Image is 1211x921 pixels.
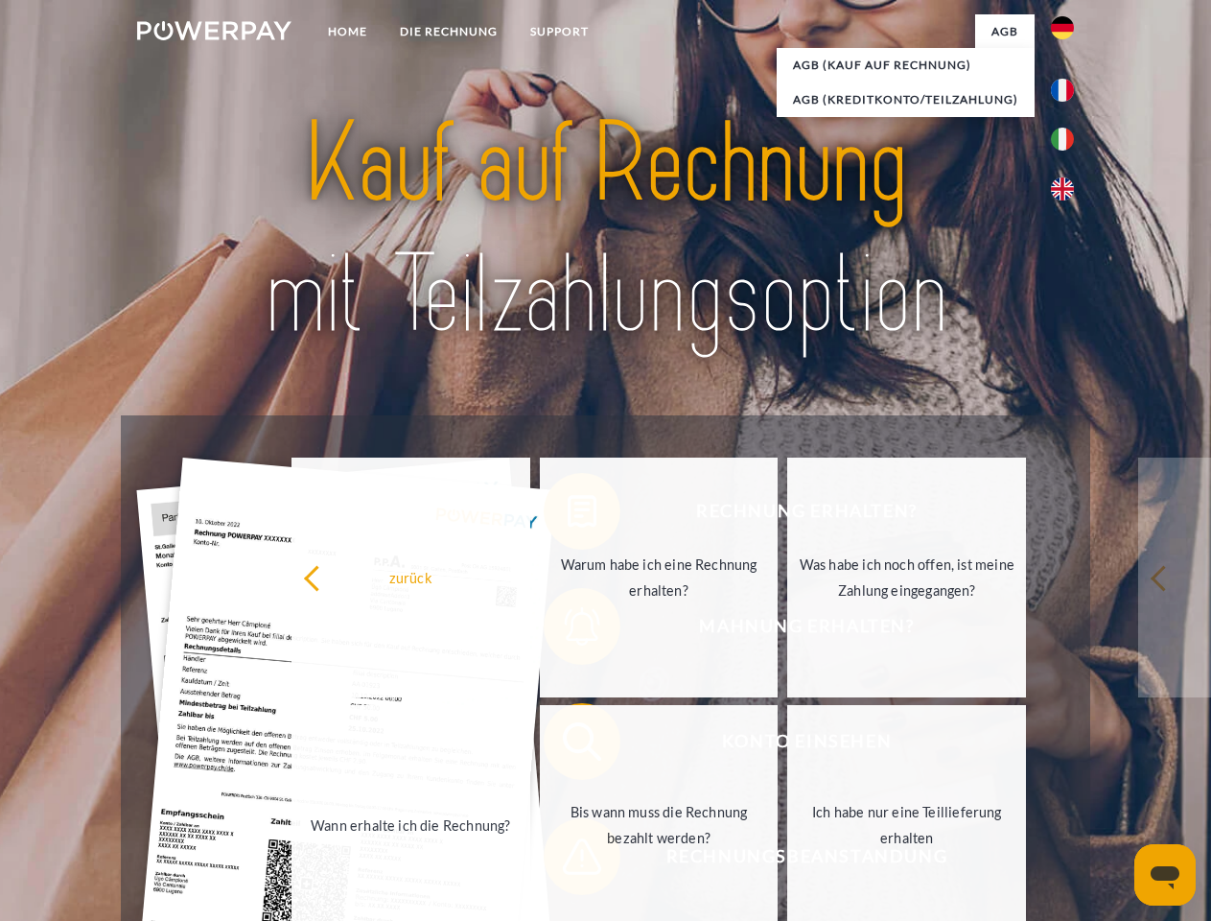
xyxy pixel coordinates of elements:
a: DIE RECHNUNG [384,14,514,49]
img: en [1051,177,1074,201]
iframe: Schaltfläche zum Öffnen des Messaging-Fensters [1134,844,1196,906]
a: Home [312,14,384,49]
img: title-powerpay_de.svg [183,92,1028,367]
div: Ich habe nur eine Teillieferung erhalten [799,799,1014,851]
img: fr [1051,79,1074,102]
img: de [1051,16,1074,39]
a: Was habe ich noch offen, ist meine Zahlung eingegangen? [787,458,1026,697]
a: SUPPORT [514,14,605,49]
a: agb [975,14,1035,49]
a: AGB (Kreditkonto/Teilzahlung) [777,83,1035,117]
img: it [1051,128,1074,151]
img: logo-powerpay-white.svg [137,21,291,40]
a: AGB (Kauf auf Rechnung) [777,48,1035,83]
div: Was habe ich noch offen, ist meine Zahlung eingegangen? [799,552,1014,603]
div: Warum habe ich eine Rechnung erhalten? [551,552,767,603]
div: Bis wann muss die Rechnung bezahlt werden? [551,799,767,851]
div: Wann erhalte ich die Rechnung? [303,812,519,838]
div: zurück [303,564,519,590]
